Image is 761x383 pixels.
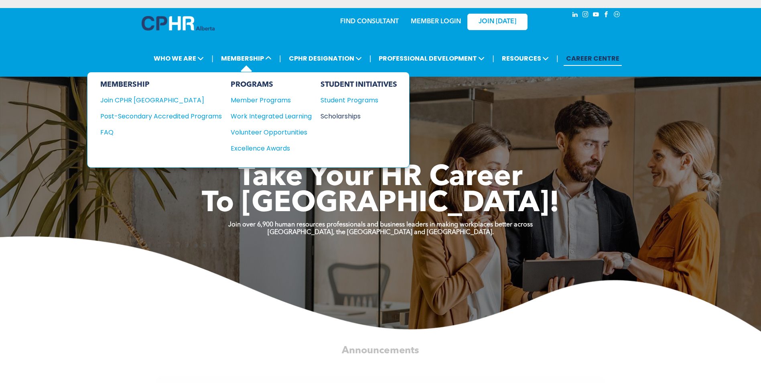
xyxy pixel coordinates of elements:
a: Scholarships [321,111,397,121]
span: MEMBERSHIP [219,51,274,66]
a: FAQ [100,127,222,137]
div: Excellence Awards [231,143,304,153]
a: FIND CONSULTANT [340,18,399,25]
a: Student Programs [321,95,397,105]
li: | [492,50,494,67]
a: youtube [592,10,601,21]
div: Member Programs [231,95,304,105]
div: Student Programs [321,95,390,105]
a: Excellence Awards [231,143,312,153]
span: PROFESSIONAL DEVELOPMENT [376,51,487,66]
li: | [369,50,371,67]
li: | [279,50,281,67]
span: Take Your HR Career [238,163,523,192]
span: JOIN [DATE] [479,18,516,26]
a: Join CPHR [GEOGRAPHIC_DATA] [100,95,222,105]
strong: [GEOGRAPHIC_DATA], the [GEOGRAPHIC_DATA] and [GEOGRAPHIC_DATA]. [268,229,494,236]
a: instagram [581,10,590,21]
a: linkedin [571,10,580,21]
div: FAQ [100,127,210,137]
a: Volunteer Opportunities [231,127,312,137]
a: Work Integrated Learning [231,111,312,121]
div: Work Integrated Learning [231,111,304,121]
a: Post-Secondary Accredited Programs [100,111,222,121]
span: To [GEOGRAPHIC_DATA]! [202,189,560,218]
a: MEMBER LOGIN [411,18,461,25]
div: PROGRAMS [231,80,312,89]
img: A blue and white logo for cp alberta [142,16,215,31]
div: Post-Secondary Accredited Programs [100,111,210,121]
div: MEMBERSHIP [100,80,222,89]
div: Scholarships [321,111,390,121]
strong: Join over 6,900 human resources professionals and business leaders in making workplaces better ac... [228,222,533,228]
a: CAREER CENTRE [564,51,622,66]
div: STUDENT INITIATIVES [321,80,397,89]
span: RESOURCES [499,51,551,66]
a: JOIN [DATE] [467,14,528,30]
div: Join CPHR [GEOGRAPHIC_DATA] [100,95,210,105]
a: facebook [602,10,611,21]
a: Member Programs [231,95,312,105]
li: | [556,50,558,67]
li: | [211,50,213,67]
span: CPHR DESIGNATION [286,51,364,66]
a: Social network [613,10,621,21]
span: Announcements [342,346,419,356]
span: WHO WE ARE [151,51,206,66]
div: Volunteer Opportunities [231,127,304,137]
